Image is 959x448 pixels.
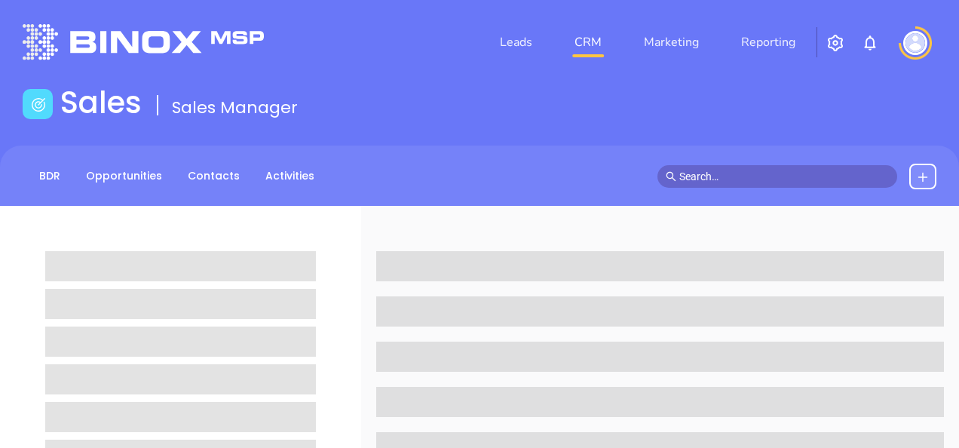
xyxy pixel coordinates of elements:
[666,171,676,182] span: search
[638,27,705,57] a: Marketing
[60,84,142,121] h1: Sales
[179,164,249,189] a: Contacts
[826,34,844,52] img: iconSetting
[568,27,608,57] a: CRM
[861,34,879,52] img: iconNotification
[494,27,538,57] a: Leads
[77,164,171,189] a: Opportunities
[679,168,889,185] input: Search…
[172,96,298,119] span: Sales Manager
[23,24,264,60] img: logo
[903,31,927,55] img: user
[256,164,323,189] a: Activities
[30,164,69,189] a: BDR
[735,27,801,57] a: Reporting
